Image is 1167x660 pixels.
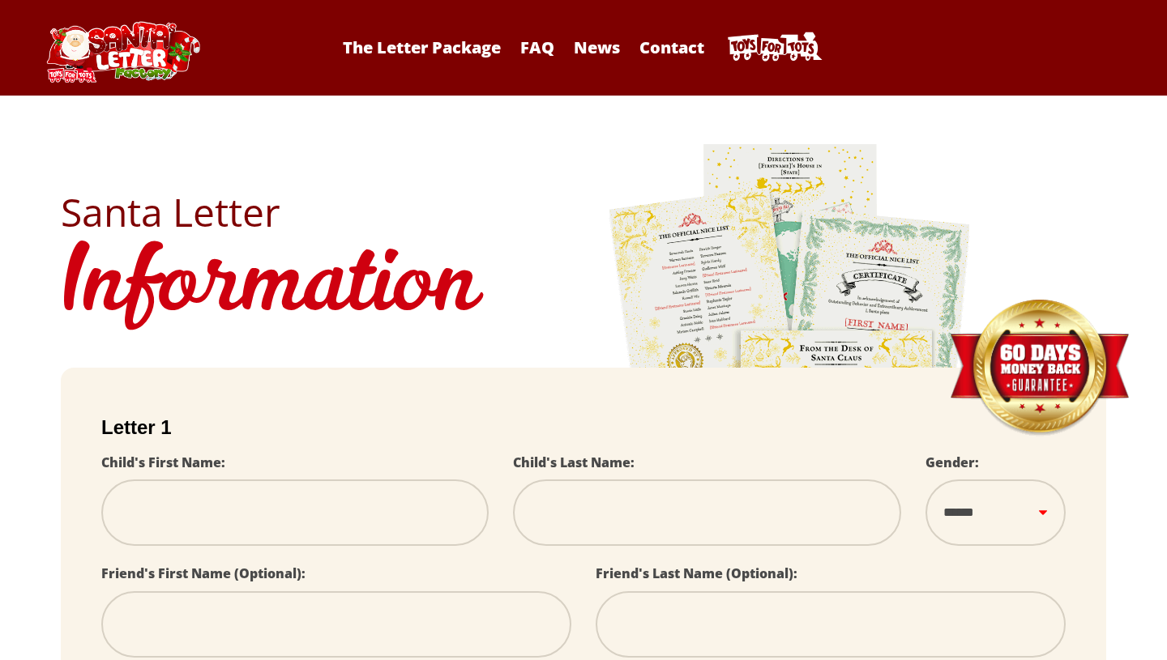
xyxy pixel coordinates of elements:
h2: Letter 1 [101,416,1066,439]
h2: Santa Letter [61,193,1106,232]
label: Friend's First Name (Optional): [101,564,306,582]
img: Santa Letter Logo [41,21,203,83]
a: News [566,36,628,58]
h1: Information [61,232,1106,343]
label: Gender: [925,453,979,471]
label: Child's Last Name: [513,453,635,471]
a: The Letter Package [335,36,509,58]
label: Friend's Last Name (Optional): [596,564,797,582]
a: Contact [631,36,712,58]
img: letters.png [608,142,972,594]
a: FAQ [512,36,562,58]
img: Money Back Guarantee [948,299,1131,437]
label: Child's First Name: [101,453,225,471]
